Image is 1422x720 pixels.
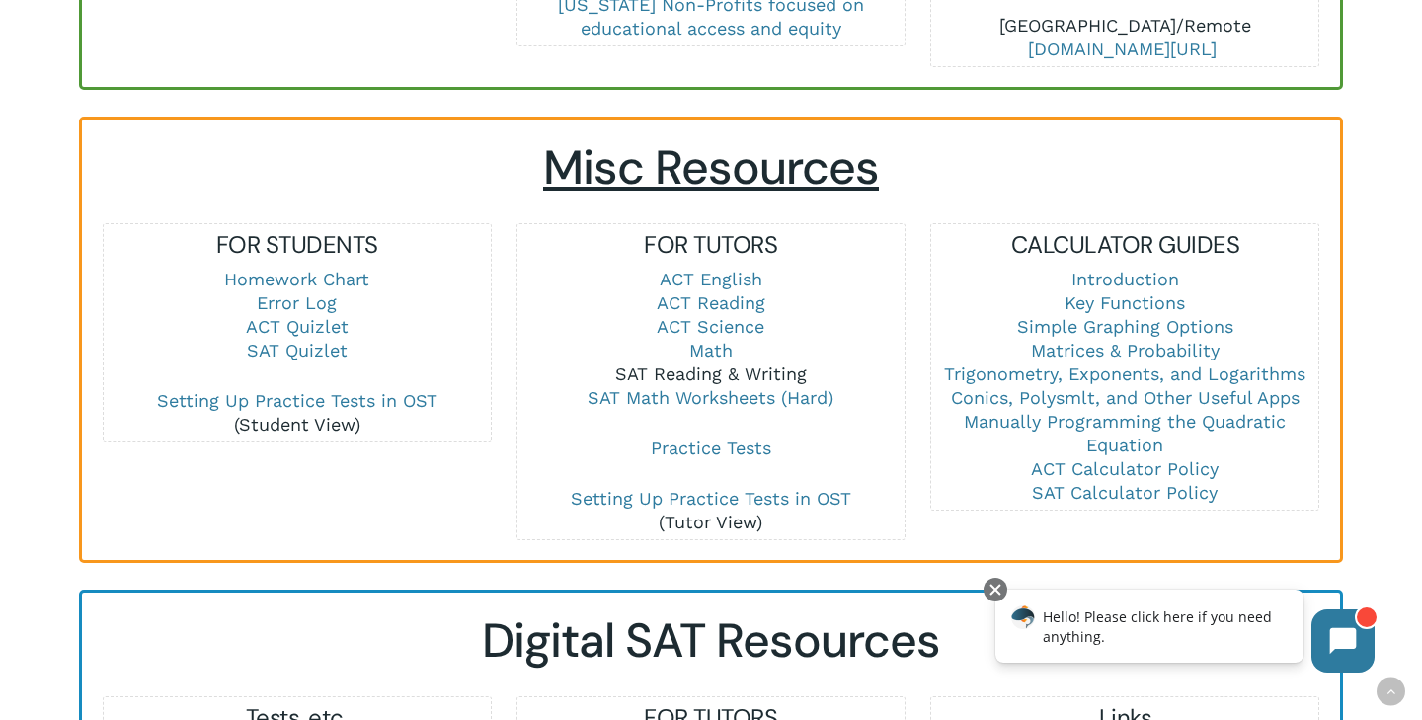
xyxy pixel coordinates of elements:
[104,229,491,261] h5: FOR STUDENTS
[246,316,349,337] a: ACT Quizlet
[689,340,733,360] a: Math
[660,269,762,289] a: ACT English
[1031,458,1219,479] a: ACT Calculator Policy
[1031,340,1220,360] a: Matrices & Probability
[975,574,1394,692] iframe: Chatbot
[157,390,437,411] a: Setting Up Practice Tests in OST
[517,229,905,261] h5: FOR TUTORS
[944,363,1305,384] a: Trigonometry, Exponents, and Logarithms
[102,612,1320,670] h2: Digital SAT Resources
[615,363,807,384] a: SAT Reading & Writing
[931,229,1318,261] h5: CALCULATOR GUIDES
[1032,482,1218,503] a: SAT Calculator Policy
[1017,316,1233,337] a: Simple Graphing Options
[657,292,765,313] a: ACT Reading
[651,438,771,458] a: Practice Tests
[517,487,905,534] p: (Tutor View)
[951,387,1300,408] a: Conics, Polysmlt, and Other Useful Apps
[1028,39,1217,59] a: [DOMAIN_NAME][URL]
[257,292,337,313] a: Error Log
[964,411,1286,455] a: Manually Programming the Quadratic Equation
[571,488,851,509] a: Setting Up Practice Tests in OST
[247,340,348,360] a: SAT Quizlet
[104,389,491,437] p: (Student View)
[657,316,764,337] a: ACT Science
[588,387,833,408] a: SAT Math Worksheets (Hard)
[224,269,369,289] a: Homework Chart
[1065,292,1185,313] a: Key Functions
[1071,269,1179,289] a: Introduction
[931,14,1318,61] p: [GEOGRAPHIC_DATA]/Remote
[543,136,879,199] span: Misc Resources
